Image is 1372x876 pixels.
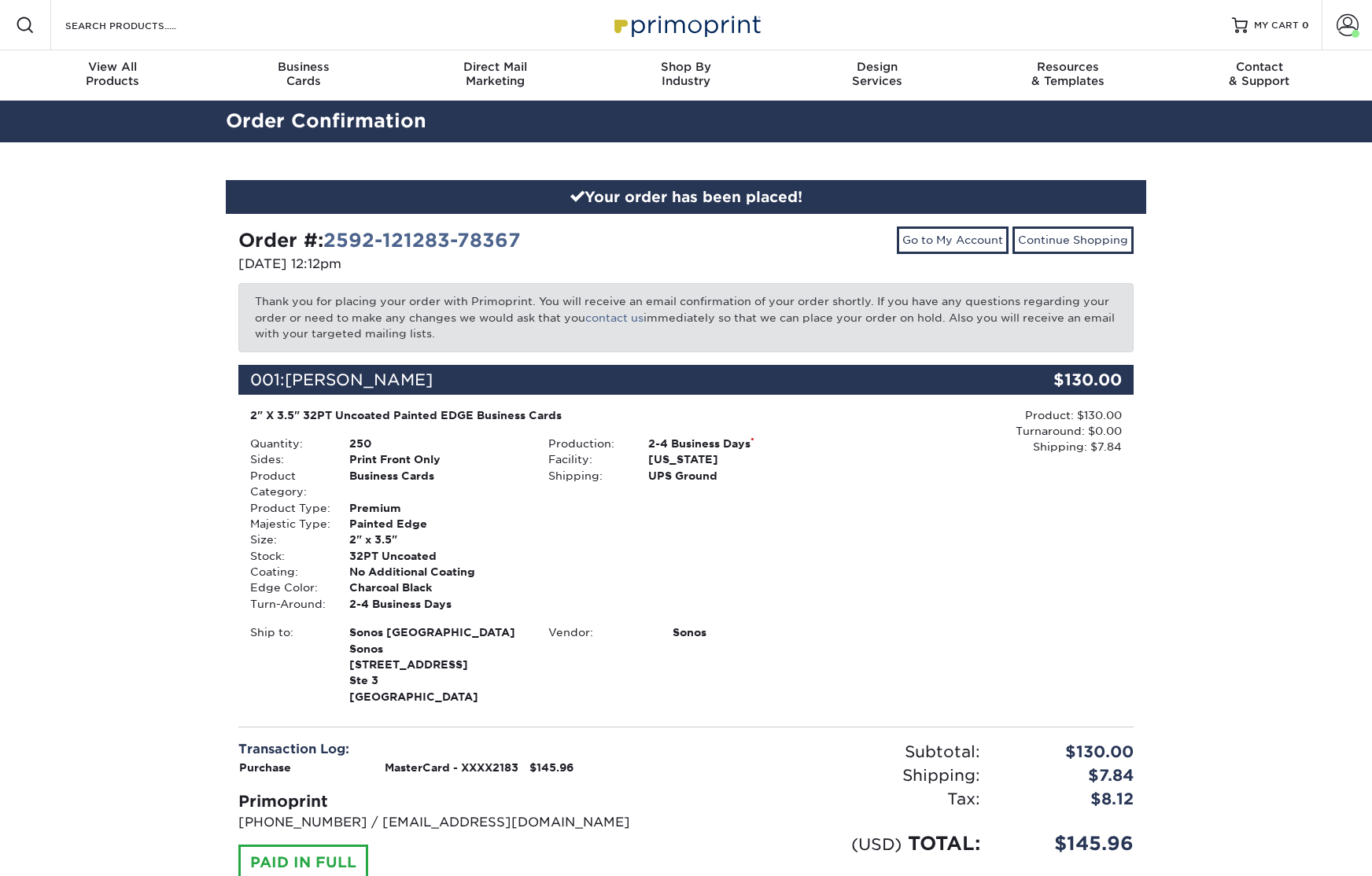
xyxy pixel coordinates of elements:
div: $130.00 [984,365,1134,395]
div: Cards [208,60,400,88]
div: Primoprint [238,790,674,813]
span: Ste 3 [349,672,525,688]
span: Design [781,60,972,74]
p: [DATE] 12:12pm [238,255,674,274]
span: View All [17,60,208,74]
span: Resources [972,60,1164,74]
div: Your order has been placed! [226,180,1146,215]
strong: [GEOGRAPHIC_DATA] [349,624,525,703]
div: Charcoal Black [337,580,537,595]
div: Premium [337,500,537,516]
div: 001: [238,365,984,395]
div: & Support [1164,60,1355,88]
div: Industry [591,60,782,88]
div: Edge Color: [238,580,337,595]
a: Resources& Templates [972,50,1164,101]
strong: MasterCard - XXXX2183 [385,761,518,774]
div: Coating: [238,564,337,580]
div: 2" x 3.5" [337,532,537,547]
a: Continue Shopping [1012,226,1134,253]
div: 2-4 Business Days [337,596,537,612]
div: Sides: [238,451,337,467]
div: Shipping: [537,468,636,484]
div: [US_STATE] [636,451,835,467]
div: UPS Ground [636,468,835,484]
div: Services [781,60,972,88]
a: contact us [585,311,644,324]
div: Majestic Type: [238,516,337,532]
input: SEARCH PRODUCTS..... [64,16,217,35]
h2: Order Confirmation [214,107,1158,136]
div: $7.84 [992,764,1145,787]
div: Print Front Only [337,451,537,467]
a: Direct MailMarketing [400,50,591,101]
a: 2592-121283-78367 [323,229,521,252]
img: Primoprint [607,8,765,42]
strong: Purchase [239,761,291,774]
div: 250 [337,436,537,451]
span: 0 [1302,20,1309,31]
div: & Templates [972,60,1164,88]
div: Ship to: [238,624,337,705]
div: Turn-Around: [238,596,337,612]
div: Shipping: [686,764,992,787]
a: BusinessCards [208,50,400,101]
a: Go to My Account [897,226,1009,253]
span: [STREET_ADDRESS] [349,657,525,672]
a: Shop ByIndustry [591,50,782,101]
strong: $145.96 [529,761,574,774]
div: No Additional Coating [337,564,537,580]
span: Contact [1164,60,1355,74]
span: Business [208,60,400,74]
span: Shop By [591,60,782,74]
div: $8.12 [992,787,1145,811]
div: Product: $130.00 Turnaround: $0.00 Shipping: $7.84 [835,407,1122,455]
div: Product Category: [238,468,337,500]
p: [PHONE_NUMBER] / [EMAIL_ADDRESS][DOMAIN_NAME] [238,813,674,832]
div: Facility: [537,451,636,467]
div: Vendor: [537,624,661,640]
div: Production: [537,436,636,451]
div: Products [17,60,208,88]
span: Sonos [349,641,525,657]
div: $130.00 [992,740,1145,764]
strong: Order #: [238,229,521,252]
div: Business Cards [337,468,537,500]
div: Tax: [686,787,992,811]
div: Product Type: [238,500,337,516]
div: Subtotal: [686,740,992,764]
div: $145.96 [992,830,1145,858]
span: TOTAL: [908,832,980,855]
div: 2-4 Business Days [636,436,835,451]
span: [PERSON_NAME] [285,370,433,389]
a: View AllProducts [17,50,208,101]
span: Sonos [GEOGRAPHIC_DATA] [349,624,525,640]
div: 32PT Uncoated [337,548,537,564]
div: 2" X 3.5" 32PT Uncoated Painted EDGE Business Cards [250,407,824,423]
a: DesignServices [781,50,972,101]
div: Sonos [661,624,835,640]
a: Contact& Support [1164,50,1355,101]
span: MY CART [1254,19,1299,32]
div: Transaction Log: [238,740,674,759]
div: Painted Edge [337,516,537,532]
p: Thank you for placing your order with Primoprint. You will receive an email confirmation of your ... [238,283,1134,352]
div: Marketing [400,60,591,88]
span: Direct Mail [400,60,591,74]
div: Size: [238,532,337,547]
div: Quantity: [238,436,337,451]
div: Stock: [238,548,337,564]
small: (USD) [851,834,902,854]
